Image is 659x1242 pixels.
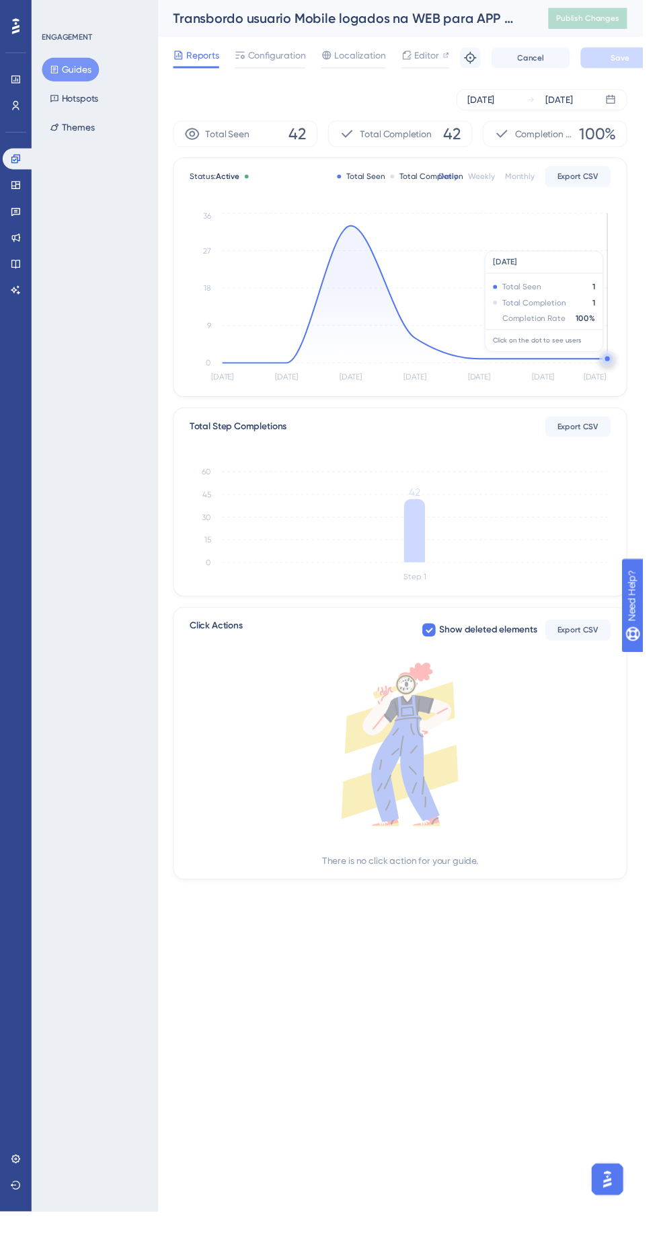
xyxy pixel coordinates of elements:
[207,525,217,535] tspan: 30
[210,129,256,145] span: Total Seen
[531,54,558,65] span: Cancel
[207,479,217,488] tspan: 60
[451,638,551,654] span: Show deleted elements
[455,126,473,148] span: 42
[480,176,507,186] div: Weekly
[504,48,584,70] button: Cancel
[43,118,105,143] button: Themes
[296,126,314,148] span: 42
[559,427,626,448] button: Export CSV
[425,48,450,65] span: Editor
[400,176,475,186] div: Total Completion
[282,382,305,392] tspan: [DATE]
[343,48,395,65] span: Localization
[208,252,217,262] tspan: 27
[594,126,631,148] span: 100%
[559,170,626,192] button: Export CSV
[211,367,217,377] tspan: 0
[598,382,621,392] tspan: [DATE]
[528,129,588,145] span: Completion Rate
[562,8,643,30] button: Publish Changes
[479,382,502,392] tspan: [DATE]
[420,498,431,511] tspan: 42
[348,382,371,392] tspan: [DATE]
[32,3,84,20] span: Need Help?
[570,13,635,24] span: Publish Changes
[221,176,245,186] span: Active
[254,48,313,65] span: Configuration
[210,549,217,558] tspan: 15
[43,32,94,43] div: ENGAGEMENT
[194,176,245,186] span: Status:
[191,48,225,65] span: Reports
[369,129,442,145] span: Total Completion
[194,634,249,658] span: Click Actions
[626,54,645,65] span: Save
[208,503,217,512] tspan: 45
[572,641,614,651] span: Export CSV
[518,176,548,186] div: Monthly
[414,382,437,392] tspan: [DATE]
[559,635,626,657] button: Export CSV
[211,572,217,581] tspan: 0
[194,429,294,445] div: Total Step Completions
[572,432,614,443] span: Export CSV
[178,9,529,28] div: Transbordo usuario Mobile logados na WEB para APP - de [DATE] até
[545,382,568,392] tspan: [DATE]
[559,94,587,110] div: [DATE]
[330,874,490,890] div: There is no click action for your guide.
[346,176,395,186] div: Total Seen
[603,1189,643,1229] iframe: UserGuiding AI Assistant Launcher
[479,94,507,110] div: [DATE]
[212,329,217,338] tspan: 9
[209,291,217,300] tspan: 18
[572,176,614,186] span: Export CSV
[43,89,109,113] button: Hotspots
[414,587,437,596] tspan: Step 1
[217,382,239,392] tspan: [DATE]
[208,217,217,227] tspan: 36
[43,59,102,83] button: Guides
